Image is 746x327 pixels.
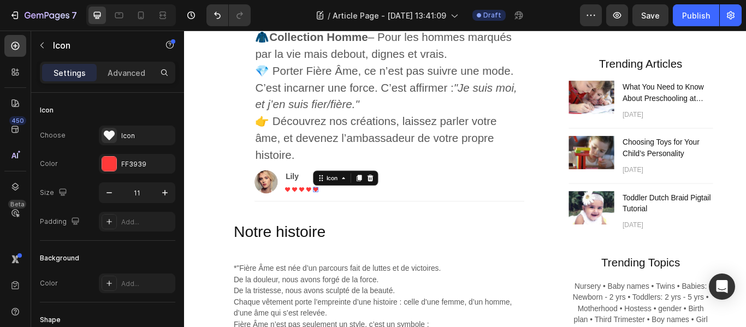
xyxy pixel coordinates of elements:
[40,130,66,140] div: Choose
[511,60,615,86] p: What You Need to Know About Preschooling at Home
[632,4,668,26] button: Save
[449,29,615,49] p: Trending Articles
[483,10,501,20] span: Draft
[53,39,146,52] p: Icon
[448,123,501,162] img: Alt Image
[641,11,660,20] span: Save
[511,124,615,150] p: Choosing Toys for Your Child’s Personality
[448,187,501,226] img: Alt Image
[511,221,615,233] p: [DATE]
[40,253,79,263] div: Background
[40,105,54,115] div: Icon
[108,67,145,79] p: Advanced
[40,215,82,229] div: Padding
[40,278,58,288] div: Color
[72,9,77,22] p: 7
[328,10,330,21] span: /
[206,4,251,26] div: Undo/Redo
[54,67,86,79] p: Settings
[184,31,746,327] iframe: Design area
[9,116,26,125] div: 450
[40,159,58,169] div: Color
[709,274,735,300] div: Open Intercom Messenger
[121,217,173,227] div: Add...
[40,315,61,325] div: Shape
[682,10,710,21] div: Publish
[121,279,173,289] div: Add...
[511,188,615,215] p: Toddler Dutch Braid Pigtail Tutorial
[511,92,615,104] p: [DATE]
[40,186,69,200] div: Size
[121,131,173,141] div: Icon
[448,58,501,97] img: Alt Image
[449,261,615,281] p: Trending Topics
[121,159,173,169] div: FF3939
[333,10,446,21] span: Article Page - [DATE] 13:41:09
[673,4,719,26] button: Publish
[4,4,82,26] button: 7
[8,200,26,209] div: Beta
[511,157,615,168] p: [DATE]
